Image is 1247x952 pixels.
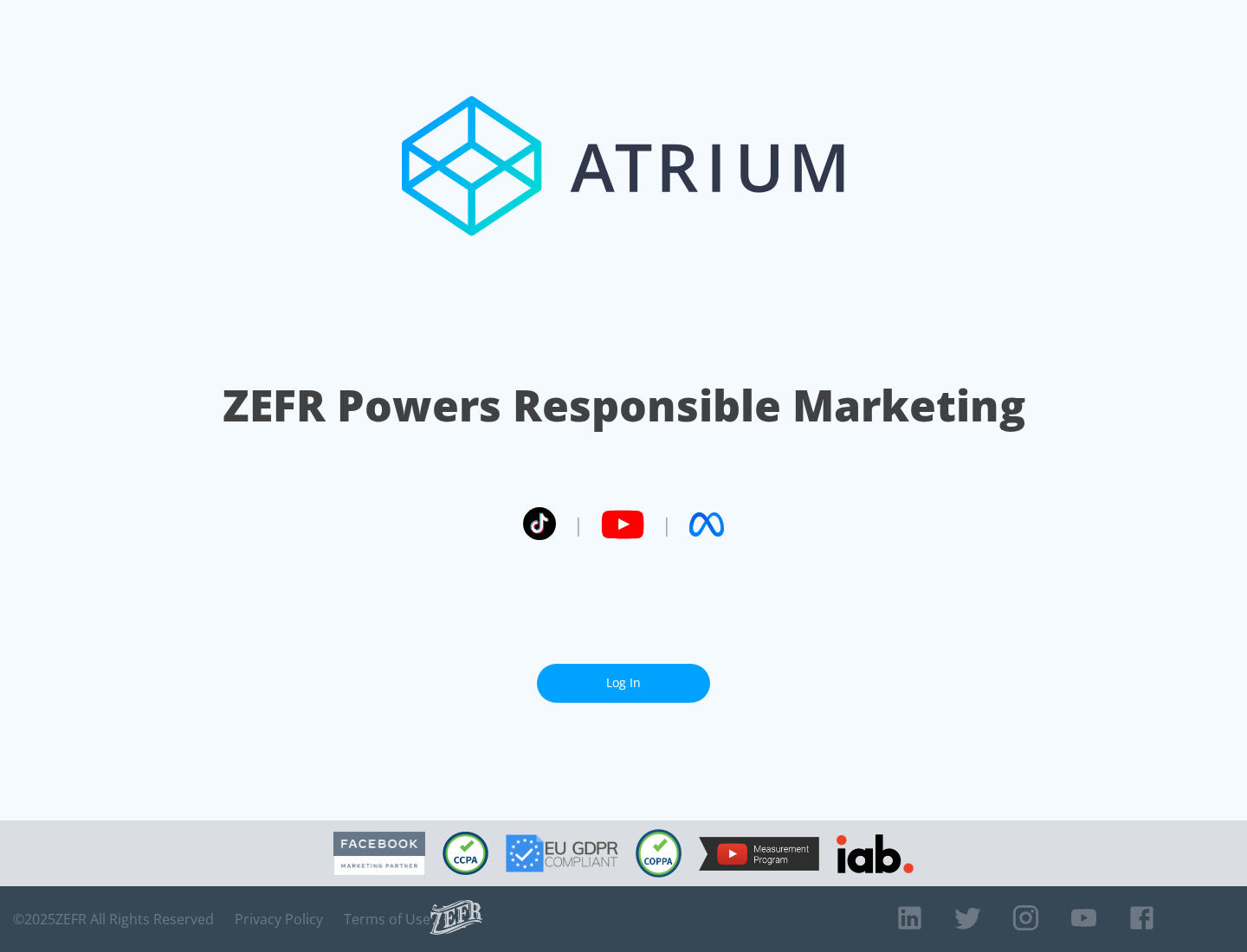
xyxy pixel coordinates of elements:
img: CCPA Compliant [443,832,488,875]
img: IAB [837,834,914,873]
a: Log In [537,664,710,703]
span: © 2025 ZEFR All Rights Reserved [13,910,214,928]
img: Facebook Marketing Partner [333,832,425,876]
span: | [573,511,584,537]
img: GDPR Compliant [506,834,618,872]
a: Terms of Use [344,910,430,928]
img: YouTube Measurement Program [699,837,819,871]
a: Privacy Policy [235,910,323,928]
h1: ZEFR Powers Responsible Marketing [223,376,1025,435]
span: | [662,511,672,537]
img: COPPA Compliant [636,829,682,878]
